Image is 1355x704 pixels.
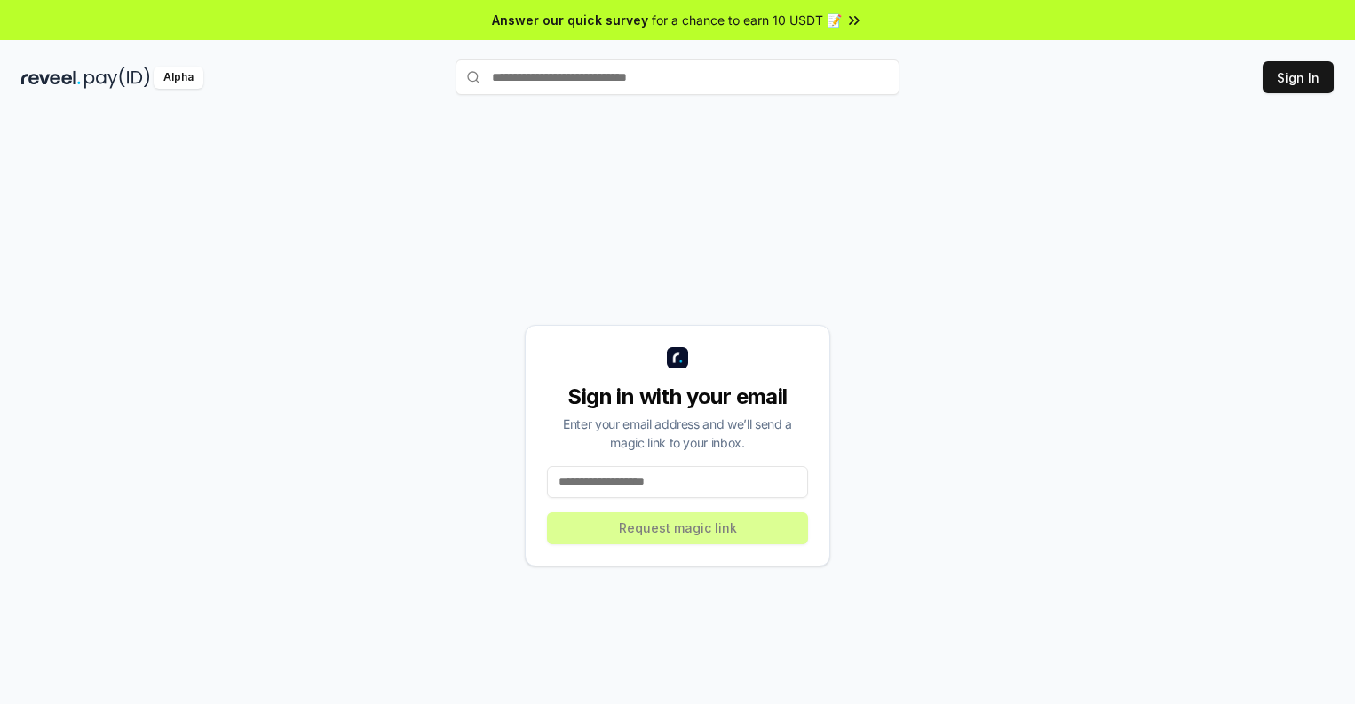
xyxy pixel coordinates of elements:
[547,383,808,411] div: Sign in with your email
[547,415,808,452] div: Enter your email address and we’ll send a magic link to your inbox.
[652,11,842,29] span: for a chance to earn 10 USDT 📝
[21,67,81,89] img: reveel_dark
[667,347,688,368] img: logo_small
[1263,61,1334,93] button: Sign In
[492,11,648,29] span: Answer our quick survey
[84,67,150,89] img: pay_id
[154,67,203,89] div: Alpha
